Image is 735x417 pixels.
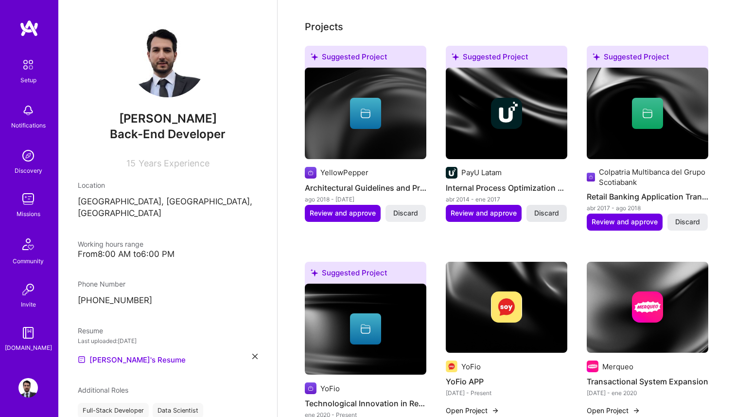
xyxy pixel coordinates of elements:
button: Discard [385,205,426,221]
div: [DOMAIN_NAME] [5,343,52,353]
div: [DATE] - Present [446,388,567,398]
div: Invite [21,299,36,309]
span: Phone Number [78,280,125,288]
span: Additional Roles [78,386,128,394]
i: icon SuggestedTeams [593,53,600,60]
img: teamwork [18,189,38,209]
h4: Architectural Guidelines and Project Evaluation [305,181,426,194]
h4: Internal Process Optimization Tools [446,181,567,194]
div: Missions [17,209,40,219]
div: From 8:00 AM to 6:00 PM [78,249,258,259]
button: Review and approve [305,205,381,221]
img: Company logo [491,291,522,323]
img: Company logo [491,98,522,129]
div: ago 2018 - [DATE] [305,194,426,204]
div: abr 2014 - ene 2017 [446,194,567,204]
img: cover [305,68,426,159]
img: cover [587,68,708,159]
img: guide book [18,323,38,343]
span: Discard [534,208,559,218]
img: arrow-right [491,407,499,415]
button: Discard [526,205,567,221]
div: Last uploaded: [DATE] [78,336,258,346]
span: Review and approve [592,217,658,227]
span: Resume [78,326,103,335]
div: YellowPepper [320,167,368,178]
div: Location [78,180,258,190]
img: bell [18,101,38,120]
i: icon SuggestedTeams [311,53,318,60]
span: Back-End Developer [110,127,226,141]
div: YoFio [320,383,340,394]
span: Review and approve [451,208,517,218]
p: [PHONE_NUMBER] [78,295,258,307]
img: discovery [18,146,38,165]
button: Review and approve [446,205,522,221]
img: Company logo [305,167,316,179]
span: Review and approve [310,208,376,218]
span: [PERSON_NAME] [78,111,258,126]
img: Company logo [446,361,457,372]
button: Open Project [446,405,499,416]
img: Company logo [305,382,316,394]
span: 15 [126,158,136,168]
img: Resume [78,356,86,363]
i: icon Close [252,354,258,359]
h4: YoFio APP [446,375,567,388]
span: Discard [675,217,700,227]
div: Suggested Project [446,46,567,72]
button: Discard [667,214,708,230]
div: Setup [20,75,36,85]
p: [GEOGRAPHIC_DATA], [GEOGRAPHIC_DATA], [GEOGRAPHIC_DATA] [78,196,258,219]
div: PayU Latam [461,167,502,178]
img: Company logo [446,167,457,179]
span: Working hours range [78,240,143,248]
div: Discovery [15,165,42,176]
div: Suggested Project [305,262,426,288]
img: Company logo [587,361,598,372]
div: Colpatria Multibanca del Grupo Scotiabank [599,167,708,187]
img: User Avatar [129,19,207,97]
span: Years Experience [139,158,210,168]
div: abr 2017 - ago 2018 [587,203,708,213]
div: Merqueo [602,362,633,372]
span: Discard [393,208,418,218]
button: Open Project [587,405,640,416]
img: cover [446,262,567,353]
a: User Avatar [16,378,40,398]
img: setup [18,54,38,75]
img: Company logo [587,171,595,183]
div: Suggested Project [587,46,708,72]
div: Suggested Project [305,46,426,72]
div: Projects [305,19,343,34]
h4: Transactional System Expansion [587,375,708,388]
img: cover [587,262,708,353]
i: icon SuggestedTeams [452,53,459,60]
div: YoFio [461,362,481,372]
img: logo [19,19,39,37]
img: Community [17,233,40,256]
img: Invite [18,280,38,299]
div: Notifications [11,120,46,130]
i: icon SuggestedTeams [311,269,318,276]
button: Review and approve [587,214,663,230]
a: [PERSON_NAME]'s Resume [78,354,186,365]
img: arrow-right [632,407,640,415]
img: cover [305,284,426,375]
h4: Technological Innovation in Retail [305,397,426,410]
div: Community [13,256,44,266]
div: [DATE] - ene 2020 [587,388,708,398]
img: cover [446,68,567,159]
img: User Avatar [18,378,38,398]
h4: Retail Banking Application Transformation [587,190,708,203]
img: Company logo [632,291,663,323]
